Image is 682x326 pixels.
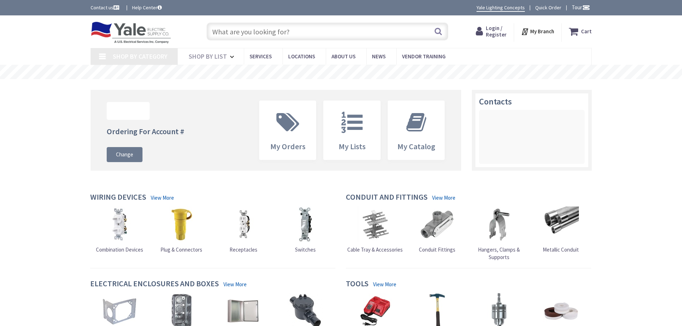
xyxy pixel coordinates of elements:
[339,141,366,151] span: My Lists
[107,147,142,162] a: Change
[581,25,592,38] strong: Cart
[535,4,561,11] a: Quick Order
[287,206,323,253] a: Switches Switches
[346,193,427,203] h4: Conduit and Fittings
[207,23,448,40] input: What are you looking for?
[102,206,137,242] img: Combination Devices
[521,25,554,38] div: My Branch
[90,279,219,289] h4: Electrical Enclosures and Boxes
[288,53,315,60] span: Locations
[151,194,174,201] a: View More
[347,206,403,253] a: Cable Tray & Accessories Cable Tray & Accessories
[96,246,143,253] span: Combination Devices
[91,21,171,44] img: Yale Electric Supply Co.
[270,141,305,151] span: My Orders
[160,246,202,253] span: Plug & Connectors
[572,4,590,11] span: Tour
[478,246,520,261] span: Hangers, Clamps & Supports
[90,193,146,203] h4: Wiring Devices
[479,97,585,106] h3: Contacts
[543,206,579,242] img: Metallic Conduit
[397,141,435,151] span: My Catalog
[543,246,579,253] span: Metallic Conduit
[96,206,143,253] a: Combination Devices Combination Devices
[530,28,554,35] strong: My Branch
[250,53,272,60] span: Services
[347,246,403,253] span: Cable Tray & Accessories
[357,206,393,242] img: Cable Tray & Accessories
[160,206,202,253] a: Plug & Connectors Plug & Connectors
[419,206,455,242] img: Conduit Fittings
[107,127,184,136] h4: Ordering For Account #
[543,206,579,253] a: Metallic Conduit Metallic Conduit
[332,53,355,60] span: About Us
[346,279,368,289] h4: Tools
[295,246,316,253] span: Switches
[569,25,592,38] a: Cart
[91,4,121,11] a: Contact us
[373,281,396,288] a: View More
[287,206,323,242] img: Switches
[223,281,247,288] a: View More
[189,52,227,60] span: Shop By List
[226,206,261,242] img: Receptacles
[132,4,162,11] a: Help Center
[419,246,455,253] span: Conduit Fittings
[486,25,507,38] span: Login / Register
[226,206,261,253] a: Receptacles Receptacles
[419,206,455,253] a: Conduit Fittings Conduit Fittings
[476,25,507,38] a: Login / Register
[470,206,528,261] a: Hangers, Clamps & Supports Hangers, Clamps & Supports
[372,53,386,60] span: News
[388,101,445,160] a: My Catalog
[260,101,316,160] a: My Orders
[481,206,517,242] img: Hangers, Clamps & Supports
[324,101,380,160] a: My Lists
[432,194,455,201] a: View More
[402,53,446,60] span: Vendor Training
[229,246,257,253] span: Receptacles
[477,4,525,12] a: Yale Lighting Concepts
[113,52,168,60] span: Shop By Category
[164,206,199,242] img: Plug & Connectors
